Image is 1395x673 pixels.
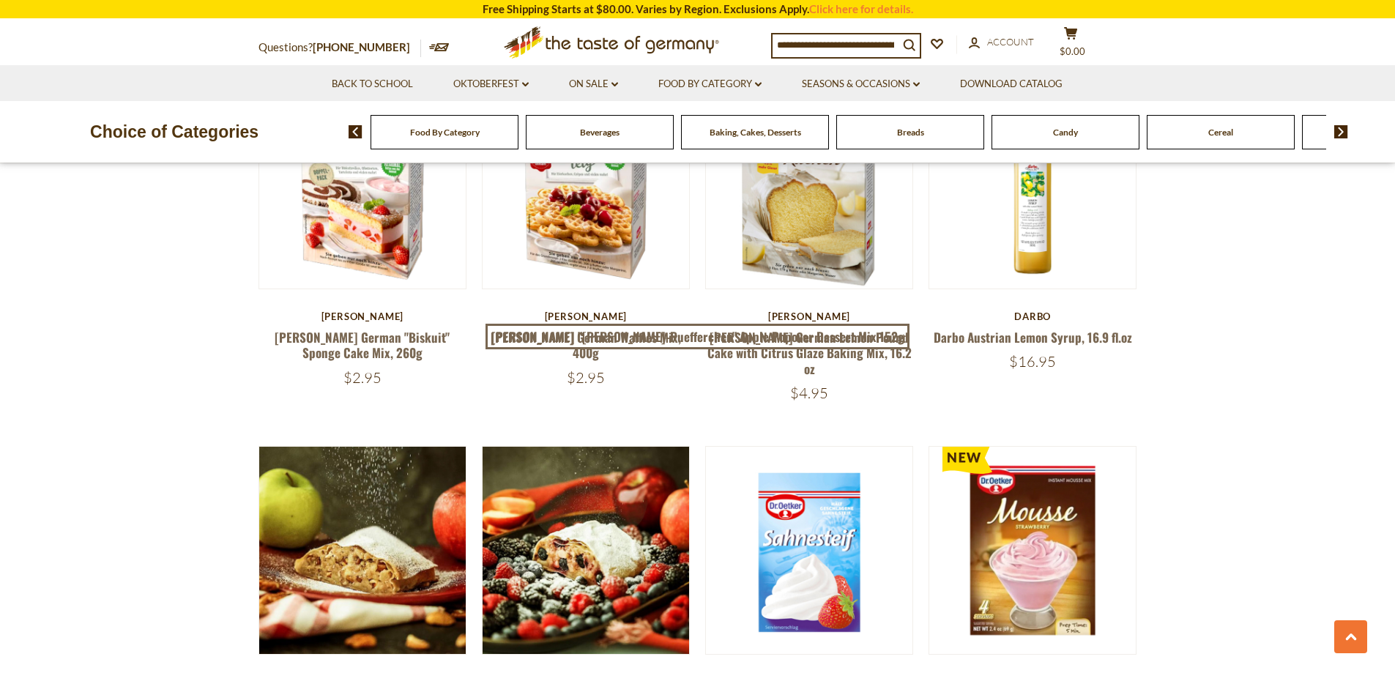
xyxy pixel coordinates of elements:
[1060,45,1085,57] span: $0.00
[710,127,801,138] a: Baking, Cakes, Desserts
[960,76,1063,92] a: Download Catalog
[929,81,1137,289] img: Darbo Austrian Lemon Syrup, 16.9 fl.oz
[486,324,909,350] a: [PERSON_NAME] "[PERSON_NAME]-Puefferchen" Apple Popover Dessert Mix 152g
[987,36,1034,48] span: Account
[929,447,1137,654] img: Dr. Oetker Strawberry Mousse Mix, 2.4 oz.
[897,127,924,138] a: Breads
[1049,26,1093,63] button: $0.00
[580,127,620,138] a: Beverages
[707,328,912,378] a: [PERSON_NAME] German Lemon Pound Cake with Citrus Glaze Baking Mix, 16.2 oz
[929,311,1137,322] div: Darbo
[258,311,467,322] div: [PERSON_NAME]
[410,127,480,138] a: Food By Category
[934,328,1132,346] a: Darbo Austrian Lemon Syrup, 16.9 fl.oz
[259,447,466,654] img: The Taste of Germany "Little Austria" Apple Strudel with Pecans, pack of 4
[1053,127,1078,138] a: Candy
[705,311,914,322] div: [PERSON_NAME]
[343,368,382,387] span: $2.95
[802,76,920,92] a: Seasons & Occasions
[1009,352,1056,371] span: $16.95
[453,76,529,92] a: Oktoberfest
[259,81,466,289] img: Kathi German "Biskuit" Sponge Cake Mix, 260g
[567,368,605,387] span: $2.95
[1334,125,1348,138] img: next arrow
[706,447,913,654] img: Dr. Oetker "Sahne-Steif
[483,81,690,289] img: Kathi German Waffles Mix, 400g
[969,34,1034,51] a: Account
[349,125,362,138] img: previous arrow
[258,38,421,57] p: Questions?
[706,81,913,289] img: Kathi German Lemon Pound Cake with Citrus Glaze Baking Mix, 16.2 oz
[275,328,450,362] a: [PERSON_NAME] German "Biskuit" Sponge Cake Mix, 260g
[483,447,690,654] img: The Taste of Germany "Little Austria" Apple Strudel with Mixed Berries, pack of 4
[313,40,410,53] a: [PHONE_NUMBER]
[569,76,618,92] a: On Sale
[790,384,828,402] span: $4.95
[332,76,413,92] a: Back to School
[482,311,691,322] div: [PERSON_NAME]
[658,76,762,92] a: Food By Category
[809,2,913,15] a: Click here for details.
[1208,127,1233,138] a: Cereal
